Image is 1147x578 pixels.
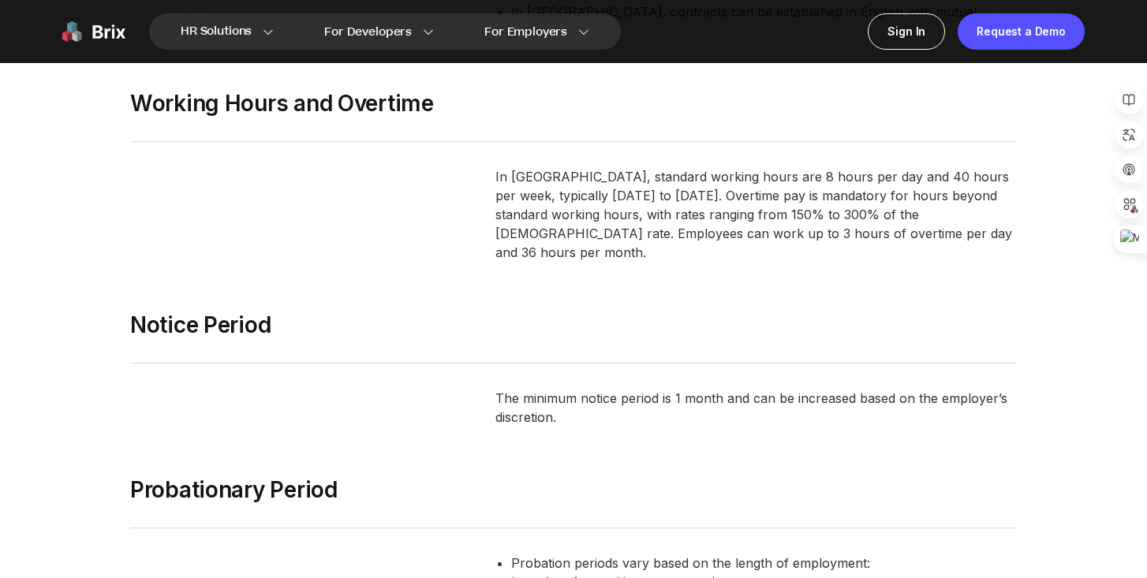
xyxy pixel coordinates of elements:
li: Probation periods vary based on the length of employment: [511,554,1017,572]
span: HR Solutions [181,19,252,44]
div: Probationary Period [130,477,1017,528]
a: Sign In [868,13,945,50]
span: For Employers [484,24,567,40]
div: Notice Period [130,312,1017,364]
div: The minimum notice period is 1 month and can be increased based on the employer’s discretion. [495,389,1017,427]
div: In [GEOGRAPHIC_DATA], standard working hours are 8 hours per day and 40 hours per week, typically... [495,167,1017,262]
div: Working Hours and Overtime [130,91,1017,142]
a: Request a Demo [958,13,1085,50]
span: For Developers [324,24,412,40]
